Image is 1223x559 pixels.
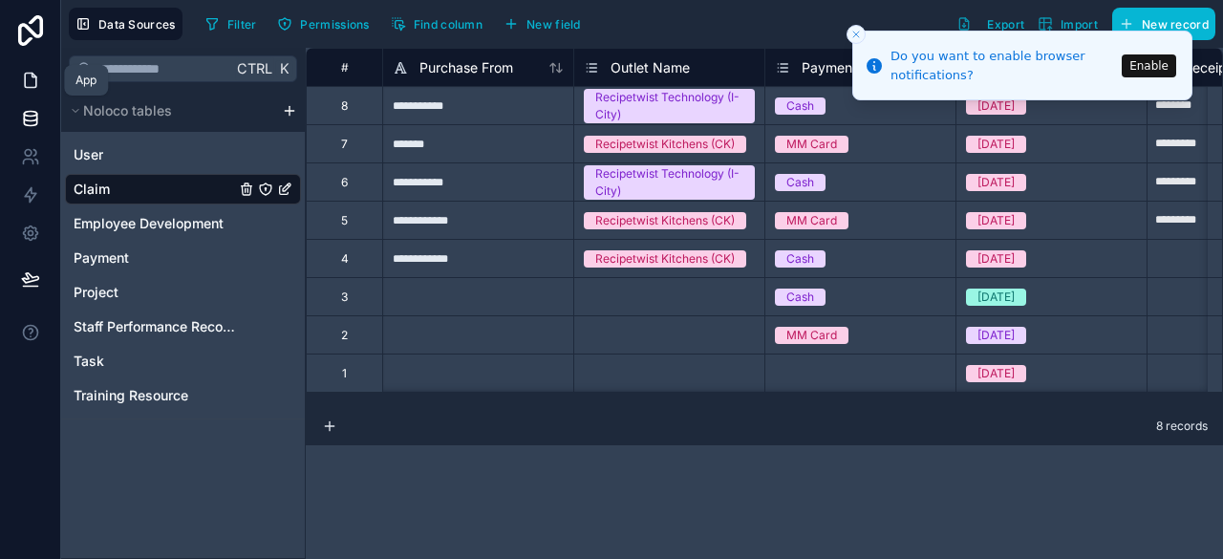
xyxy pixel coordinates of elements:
[786,289,814,306] div: Cash
[977,250,1015,268] div: [DATE]
[341,251,349,267] div: 4
[977,174,1015,191] div: [DATE]
[235,56,274,80] span: Ctrl
[802,58,910,77] span: Payment Method
[341,98,348,114] div: 8
[98,17,176,32] span: Data Sources
[611,58,690,77] span: Outlet Name
[786,250,814,268] div: Cash
[342,366,347,381] div: 1
[977,289,1015,306] div: [DATE]
[595,89,743,123] div: Recipetwist Technology (I-City)
[890,47,1116,84] div: Do you want to enable browser notifications?
[977,327,1015,344] div: [DATE]
[419,58,513,77] span: Purchase From
[198,10,264,38] button: Filter
[977,136,1015,153] div: [DATE]
[950,8,1031,40] button: Export
[321,60,368,75] div: #
[1122,54,1176,77] button: Enable
[1156,419,1208,434] span: 8 records
[595,212,735,229] div: Recipetwist Kitchens (CK)
[595,250,735,268] div: Recipetwist Kitchens (CK)
[1031,8,1105,40] button: Import
[595,136,735,153] div: Recipetwist Kitchens (CK)
[977,212,1015,229] div: [DATE]
[341,328,348,343] div: 2
[977,365,1015,382] div: [DATE]
[75,73,97,88] div: App
[595,165,743,200] div: Recipetwist Technology (I-City)
[341,175,348,190] div: 6
[847,25,866,44] button: Close toast
[1105,8,1215,40] a: New record
[341,213,348,228] div: 5
[300,17,369,32] span: Permissions
[497,10,588,38] button: New field
[1112,8,1215,40] button: New record
[270,10,375,38] button: Permissions
[69,8,182,40] button: Data Sources
[786,174,814,191] div: Cash
[277,62,290,75] span: K
[977,97,1015,115] div: [DATE]
[341,137,348,152] div: 7
[526,17,581,32] span: New field
[341,290,348,305] div: 3
[786,97,814,115] div: Cash
[227,17,257,32] span: Filter
[786,212,837,229] div: MM Card
[384,10,489,38] button: Find column
[786,136,837,153] div: MM Card
[786,327,837,344] div: MM Card
[270,10,383,38] a: Permissions
[414,17,483,32] span: Find column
